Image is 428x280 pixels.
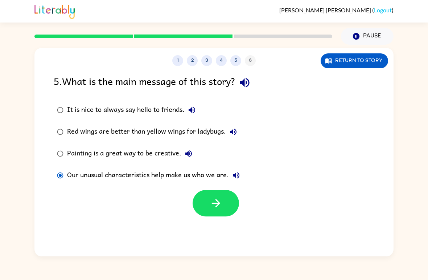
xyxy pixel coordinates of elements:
img: Literably [34,3,75,19]
button: 4 [216,55,227,66]
div: Red wings are better than yellow wings for ladybugs. [67,125,240,139]
div: Painting is a great way to be creative. [67,146,196,161]
button: Red wings are better than yellow wings for ladybugs. [226,125,240,139]
div: Our unusual characteristics help make us who we are. [67,168,243,183]
button: 2 [187,55,198,66]
span: [PERSON_NAME] [PERSON_NAME] [279,7,372,13]
button: Our unusual characteristics help make us who we are. [229,168,243,183]
button: It is nice to always say hello to friends. [185,103,199,117]
a: Logout [374,7,392,13]
div: ( ) [279,7,394,13]
div: 5 . What is the main message of this story? [54,73,374,92]
button: 1 [172,55,183,66]
button: Pause [341,28,394,45]
button: 3 [201,55,212,66]
button: 5 [230,55,241,66]
button: Return to story [321,53,388,68]
div: It is nice to always say hello to friends. [67,103,199,117]
button: Painting is a great way to be creative. [181,146,196,161]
